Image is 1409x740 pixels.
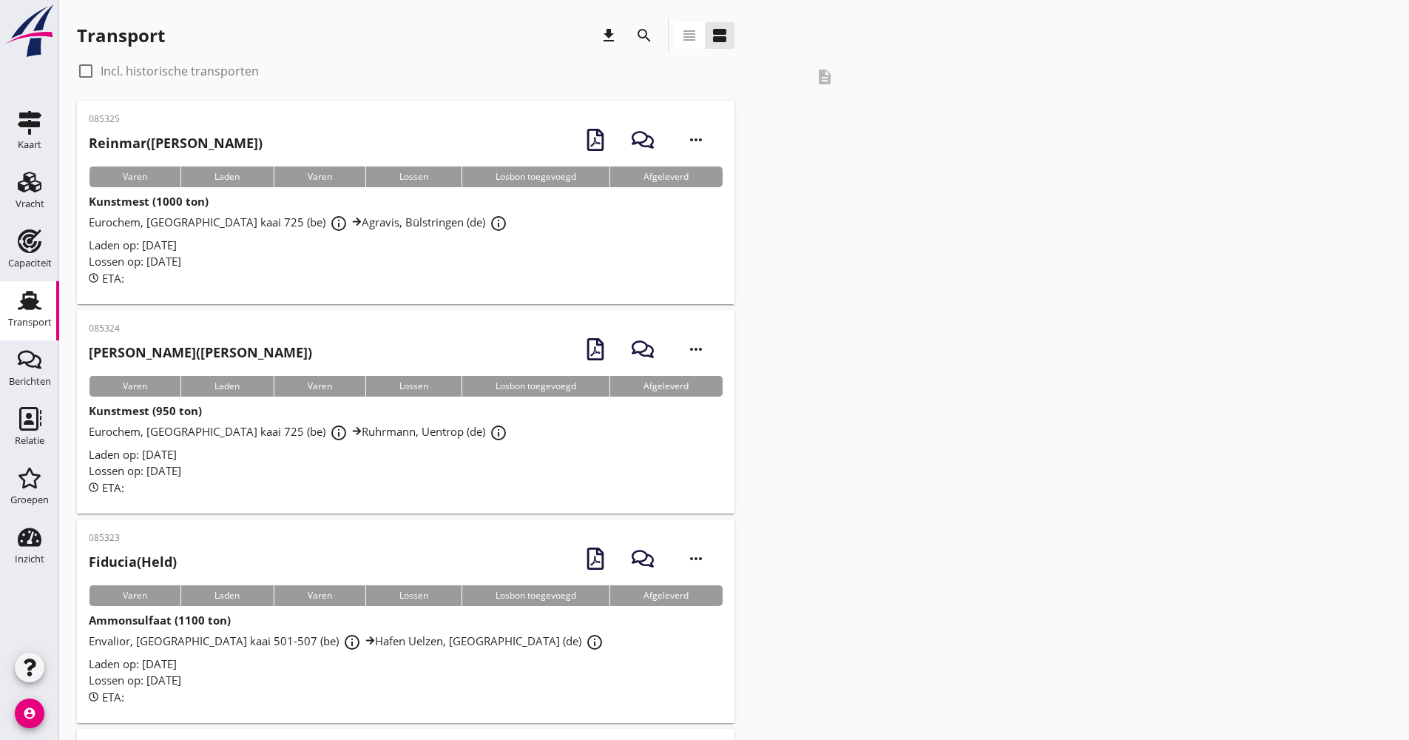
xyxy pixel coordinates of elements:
strong: [PERSON_NAME] [89,343,196,361]
p: 085324 [89,322,312,335]
a: 085324[PERSON_NAME]([PERSON_NAME])VarenLadenVarenLossenLosbon toegevoegdAfgeleverdKunstmest (950 ... [77,310,734,514]
i: view_agenda [711,27,729,44]
div: Varen [89,166,180,187]
span: Envalior, [GEOGRAPHIC_DATA] kaai 501-507 (be) Hafen Uelzen, [GEOGRAPHIC_DATA] (de) [89,633,608,648]
div: Afgeleverd [609,166,722,187]
span: Laden op: [DATE] [89,656,177,671]
div: Berichten [9,377,51,386]
div: Varen [89,376,180,397]
div: Kaart [18,140,41,149]
div: Laden [180,585,273,606]
label: Incl. historische transporten [101,64,259,78]
div: Transport [77,24,165,47]
p: 085325 [89,112,263,126]
h2: ([PERSON_NAME]) [89,133,263,153]
div: Inzicht [15,554,44,564]
i: info_outline [343,633,361,651]
i: more_horiz [675,329,717,370]
div: Losbon toegevoegd [462,585,609,606]
span: Lossen op: [DATE] [89,254,181,269]
div: Capaciteit [8,258,52,268]
strong: Fiducia [89,553,137,571]
i: more_horiz [675,119,717,161]
strong: Reinmar [89,134,146,152]
div: Varen [89,585,180,606]
div: Laden [180,376,273,397]
div: Lossen [365,585,462,606]
span: Lossen op: [DATE] [89,463,181,478]
span: ETA: [102,690,124,704]
span: Eurochem, [GEOGRAPHIC_DATA] kaai 725 (be) Agravis, Bülstringen (de) [89,215,512,229]
i: info_outline [330,215,348,232]
i: view_headline [680,27,698,44]
i: info_outline [490,215,507,232]
div: Groepen [10,495,49,505]
span: Laden op: [DATE] [89,238,177,252]
a: 085325Reinmar([PERSON_NAME])VarenLadenVarenLossenLosbon toegevoegdAfgeleverdKunstmest (1000 ton)E... [77,101,734,304]
h2: ([PERSON_NAME]) [89,343,312,363]
i: more_horiz [675,538,717,579]
div: Relatie [15,436,44,445]
i: download [600,27,618,44]
div: Varen [274,166,365,187]
div: Losbon toegevoegd [462,376,609,397]
a: 085323Fiducia(Held)VarenLadenVarenLossenLosbon toegevoegdAfgeleverdAmmonsulfaat (1100 ton)Envalio... [77,519,734,723]
i: info_outline [586,633,604,651]
strong: Ammonsulfaat (1100 ton) [89,613,231,628]
div: Varen [274,585,365,606]
div: Afgeleverd [609,376,722,397]
span: Eurochem, [GEOGRAPHIC_DATA] kaai 725 (be) Ruhrmann, Uentrop (de) [89,424,512,439]
div: Vracht [16,199,44,209]
img: logo-small.a267ee39.svg [3,4,56,58]
strong: Kunstmest (950 ton) [89,403,202,418]
div: Losbon toegevoegd [462,166,609,187]
span: Laden op: [DATE] [89,447,177,462]
div: Varen [274,376,365,397]
div: Lossen [365,376,462,397]
p: 085323 [89,531,177,545]
div: Laden [180,166,273,187]
div: Transport [8,317,52,327]
span: Lossen op: [DATE] [89,673,181,687]
div: Afgeleverd [609,585,722,606]
div: Lossen [365,166,462,187]
strong: Kunstmest (1000 ton) [89,194,209,209]
i: info_outline [330,424,348,442]
span: ETA: [102,271,124,286]
h2: (Held) [89,552,177,572]
i: search [635,27,653,44]
i: info_outline [490,424,507,442]
span: ETA: [102,480,124,495]
i: account_circle [15,699,44,728]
